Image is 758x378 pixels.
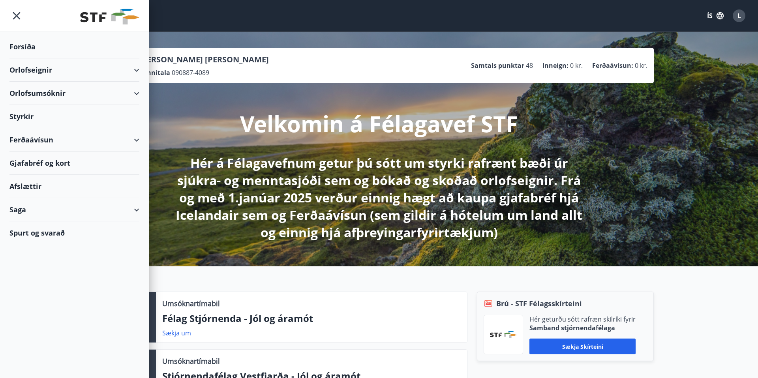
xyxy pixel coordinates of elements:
div: Ferðaávísun [9,128,139,152]
p: Kennitala [139,68,170,77]
p: Umsóknartímabil [162,298,220,309]
p: Samtals punktar [471,61,524,70]
span: 090887-4089 [172,68,209,77]
span: 0 kr. [635,61,647,70]
div: Afslættir [9,175,139,198]
p: Hér geturðu sótt rafræn skilríki fyrir [529,315,636,324]
div: Gjafabréf og kort [9,152,139,175]
p: Umsóknartímabil [162,356,220,366]
button: menu [9,9,24,23]
button: Sækja skírteini [529,339,636,354]
p: Inneign : [542,61,568,70]
div: Forsíða [9,35,139,58]
div: Orlofseignir [9,58,139,82]
p: Velkomin á Félagavef STF [240,109,518,138]
div: Spurt og svarað [9,221,139,244]
a: Sækja um [162,329,191,337]
button: ÍS [703,9,728,23]
p: Félag Stjórnenda - Jól og áramót [162,312,461,325]
span: Brú - STF Félagsskírteini [496,298,582,309]
p: Hér á Félagavefnum getur þú sótt um styrki rafrænt bæði úr sjúkra- og menntasjóði sem og bókað og... [171,154,587,241]
div: Styrkir [9,105,139,128]
div: Orlofsumsóknir [9,82,139,105]
p: Ferðaávísun : [592,61,633,70]
p: Samband stjórnendafélaga [529,324,636,332]
img: union_logo [80,9,139,24]
span: L [737,11,741,20]
img: vjCaq2fThgY3EUYqSgpjEiBg6WP39ov69hlhuPVN.png [490,331,517,338]
span: 48 [526,61,533,70]
button: L [730,6,749,25]
p: [PERSON_NAME] [PERSON_NAME] [139,54,269,65]
div: Saga [9,198,139,221]
span: 0 kr. [570,61,583,70]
